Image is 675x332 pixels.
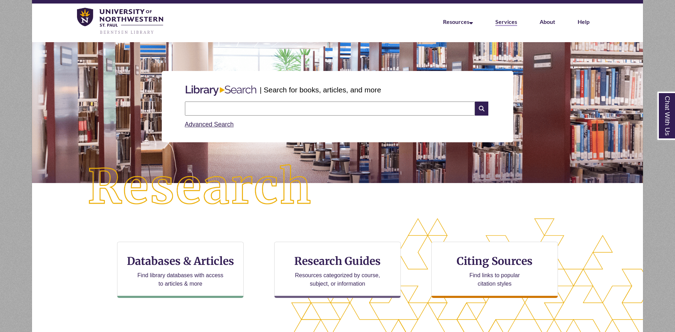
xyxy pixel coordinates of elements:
p: Find library databases with access to articles & more [135,271,226,288]
a: Resources [443,18,473,25]
a: About [540,18,555,25]
i: Search [475,102,488,116]
h3: Databases & Articles [123,254,238,268]
h3: Citing Sources [452,254,538,268]
a: Advanced Search [185,121,234,128]
a: Citing Sources Find links to popular citation styles [431,242,558,298]
img: UNWSP Library Logo [77,8,163,35]
p: Find links to popular citation styles [460,271,529,288]
p: | Search for books, articles, and more [260,84,381,95]
a: Services [495,18,517,26]
a: Databases & Articles Find library databases with access to articles & more [117,242,244,298]
p: Resources categorized by course, subject, or information [292,271,384,288]
h3: Research Guides [280,254,395,268]
img: Libary Search [182,83,260,99]
a: Research Guides Resources categorized by course, subject, or information [274,242,401,298]
a: Help [578,18,590,25]
img: Research [63,139,337,235]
